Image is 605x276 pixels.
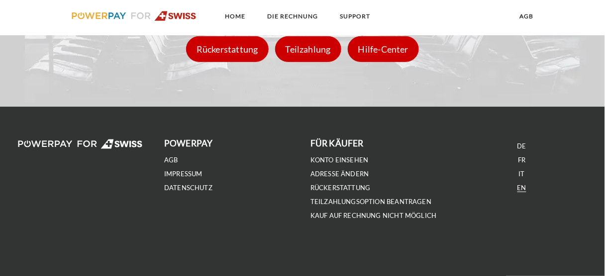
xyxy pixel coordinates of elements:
[348,36,419,62] div: Hilfe-Center
[217,7,254,25] a: Home
[310,156,369,164] a: Konto einsehen
[310,138,364,148] b: FÜR KÄUFER
[164,138,212,148] b: POWERPAY
[18,139,143,149] img: logo-swiss-white.svg
[517,142,526,150] a: DE
[184,44,271,55] a: Rückerstattung
[517,184,526,192] a: EN
[310,184,371,192] a: Rückerstattung
[310,170,369,178] a: Adresse ändern
[164,170,202,178] a: IMPRESSUM
[164,184,212,192] a: DATENSCHUTZ
[519,170,525,178] a: IT
[345,44,421,55] a: Hilfe-Center
[310,211,437,220] a: Kauf auf Rechnung nicht möglich
[310,198,431,206] a: Teilzahlungsoption beantragen
[164,156,178,164] a: agb
[275,36,341,62] div: Teilzahlung
[259,7,327,25] a: DIE RECHNUNG
[518,156,525,164] a: FR
[332,7,379,25] a: SUPPORT
[72,11,197,21] img: logo-swiss.svg
[186,36,269,62] div: Rückerstattung
[273,44,344,55] a: Teilzahlung
[511,7,542,25] a: agb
